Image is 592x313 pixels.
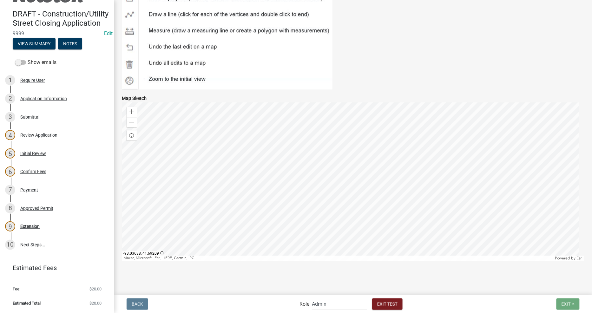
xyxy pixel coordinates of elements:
[122,96,147,101] label: Map Sketch
[556,298,580,310] button: Exit
[5,203,15,213] div: 8
[20,206,53,211] div: Approved Permit
[5,166,15,177] div: 6
[132,301,143,306] span: Back
[5,94,15,104] div: 2
[13,10,109,28] h4: DRAFT - Construction/Utility Street Closing Application
[5,112,15,122] div: 3
[122,256,553,261] div: Maxar, Microsoft | Esri, HERE, Garmin, iPC
[5,221,15,231] div: 9
[13,30,102,36] span: 9999
[553,256,584,261] div: Powered by
[58,42,82,47] wm-modal-confirm: Notes
[127,130,137,140] div: Find my location
[89,287,102,291] span: $20.00
[5,185,15,195] div: 7
[13,287,20,291] span: Fee:
[562,301,571,306] span: Exit
[577,256,583,260] a: Esri
[15,59,56,66] label: Show emails
[20,133,57,137] div: Review Application
[300,302,310,307] label: Role
[104,30,113,36] wm-modal-confirm: Edit Application Number
[20,224,40,229] div: Extension
[13,301,41,305] span: Estimated Total
[372,298,403,310] button: Exit Test
[5,240,15,250] div: 10
[20,115,39,119] div: Submittal
[20,151,46,156] div: Initial Review
[127,298,148,310] button: Back
[13,38,56,49] button: View Summary
[377,301,398,306] span: Exit Test
[20,169,46,174] div: Confirm Fees
[127,117,137,127] div: Zoom out
[5,148,15,159] div: 5
[5,262,104,274] a: Estimated Fees
[20,96,67,101] div: Application Information
[5,130,15,140] div: 4
[89,301,102,305] span: $20.00
[20,78,45,82] div: Require User
[104,30,113,36] a: Edit
[20,188,38,192] div: Payment
[13,42,56,47] wm-modal-confirm: Summary
[5,75,15,85] div: 1
[127,107,137,117] div: Zoom in
[58,38,82,49] button: Notes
